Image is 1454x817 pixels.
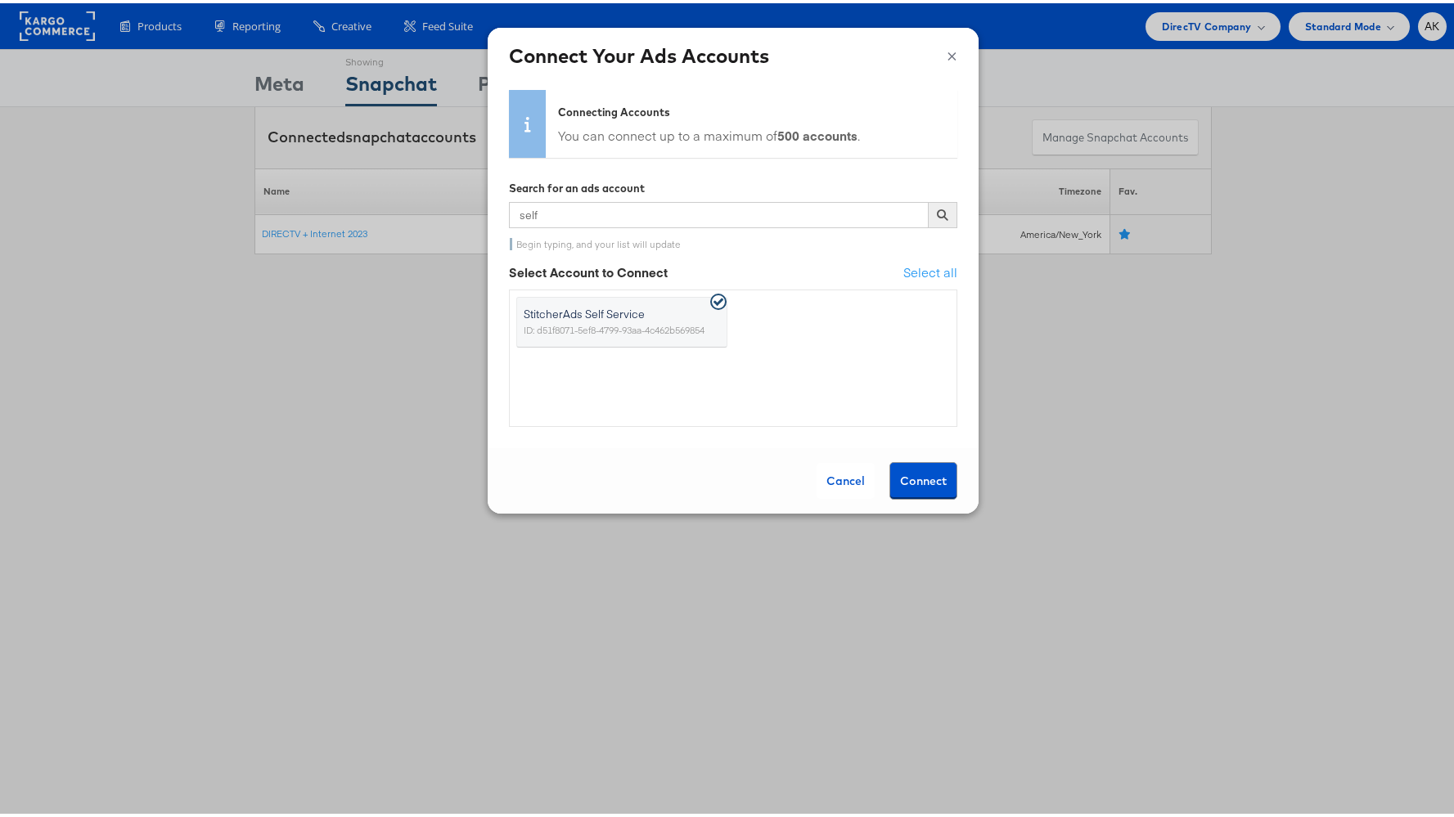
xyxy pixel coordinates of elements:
[509,178,645,191] strong: Search for an ads account
[817,460,875,496] div: Cancel
[558,123,860,142] div: You can connect up to a maximum of .
[558,102,670,115] strong: Connecting Accounts
[947,38,957,63] button: ×
[509,38,957,66] h4: Connect Your Ads Accounts
[777,123,858,141] strong: 500 accounts
[509,199,929,225] input: Type in an account name
[524,303,700,319] span: StitcherAds Self Service
[903,260,957,277] span: Select all
[889,459,957,496] button: Connect
[509,260,668,277] strong: Select Account to Connect
[524,319,704,335] span: ID: d51f8071-5ef8-4799-93aa-4c462b569854
[510,235,957,247] div: Begin typing, and your list will update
